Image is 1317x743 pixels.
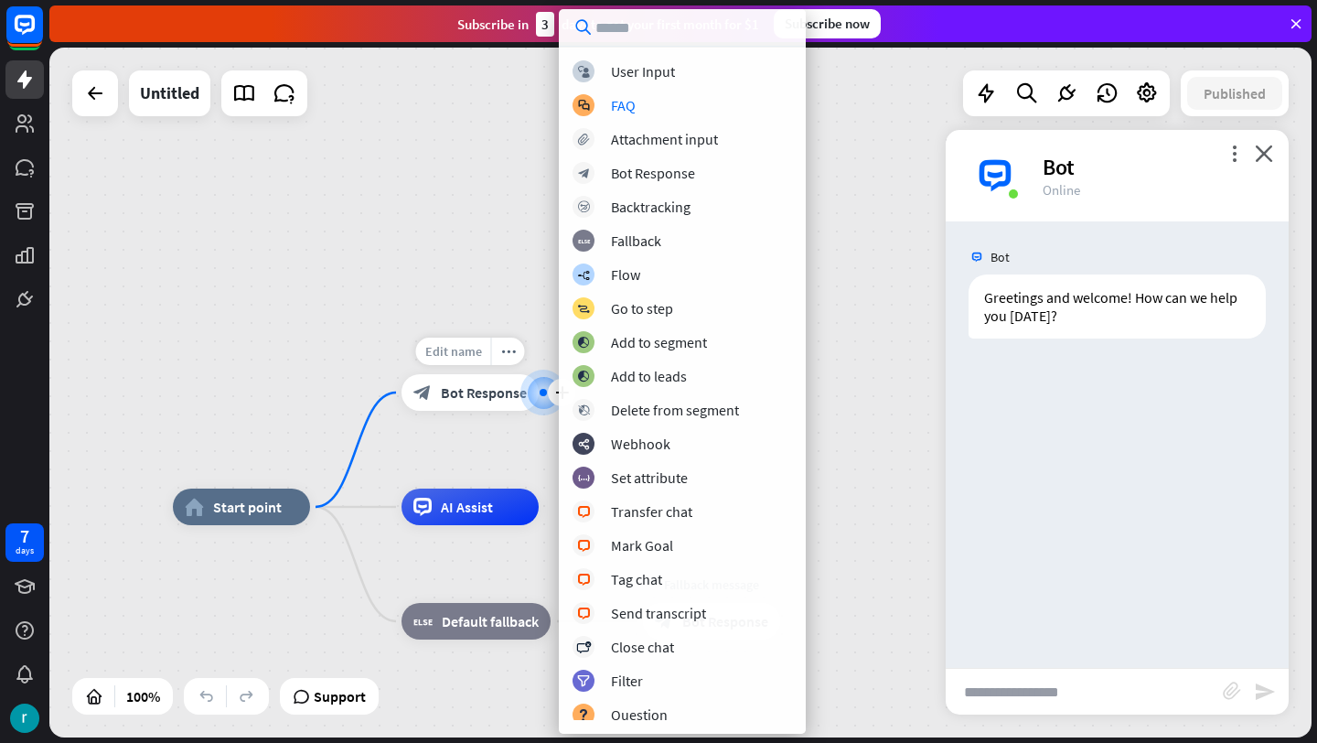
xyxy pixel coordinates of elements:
i: block_close_chat [576,641,591,653]
div: Bot Response [611,164,695,182]
div: Fallback [611,232,661,250]
i: block_add_to_segment [577,337,590,349]
span: Support [314,682,366,711]
i: block_fallback [578,235,590,247]
div: Webhook [611,435,670,453]
div: Bot [1043,153,1267,181]
div: User Input [611,62,675,81]
div: Attachment input [611,130,718,148]
span: Bot Response [441,383,527,402]
div: Filter [611,672,643,690]
i: more_horiz [501,345,516,359]
div: days [16,544,34,557]
div: Go to step [611,299,673,318]
button: Published [1187,77,1282,110]
i: block_bot_response [413,383,432,402]
i: block_set_attribute [578,472,590,484]
i: block_faq [578,100,590,112]
i: block_livechat [577,608,591,619]
div: Flow [611,265,640,284]
div: Send transcript [611,604,706,622]
i: block_livechat [577,540,591,552]
span: AI Assist [441,498,493,516]
div: Mark Goal [611,536,673,555]
i: block_livechat [577,574,591,586]
div: 100% [121,682,166,711]
div: 7 [20,528,29,544]
button: Open LiveChat chat widget [15,7,70,62]
span: Bot [990,249,1010,265]
div: Set attribute [611,468,688,487]
i: block_attachment [578,134,590,145]
i: send [1254,681,1276,703]
i: filter [577,675,590,687]
span: Default fallback [442,612,539,630]
i: block_attachment [1223,682,1241,700]
a: 7 days [5,523,44,562]
span: Start point [213,498,282,516]
span: Edit name [425,343,482,360]
div: 3 [536,12,554,37]
div: Tag chat [611,570,662,588]
i: block_livechat [577,506,591,518]
div: Backtracking [611,198,691,216]
div: Subscribe now [774,9,881,38]
div: Greetings and welcome! How can we help you [DATE]? [969,275,1266,339]
i: block_backtracking [578,201,590,213]
i: block_bot_response [578,167,590,179]
i: block_goto [577,303,590,315]
i: webhooks [578,438,590,450]
i: home_2 [185,498,204,516]
i: builder_tree [577,269,590,281]
i: block_fallback [413,612,433,630]
i: block_delete_from_segment [578,404,590,416]
div: Transfer chat [611,502,692,521]
div: Add to segment [611,333,707,351]
div: Untitled [140,70,199,116]
i: block_user_input [578,66,590,78]
i: block_add_to_segment [577,371,590,382]
div: Delete from segment [611,401,739,419]
i: close [1255,145,1273,162]
div: Close chat [611,638,674,656]
div: Subscribe in days to get your first month for $1 [457,12,759,37]
i: block_question [578,709,589,721]
i: more_vert [1226,145,1243,162]
div: Online [1043,181,1267,199]
div: Add to leads [611,367,687,385]
i: plus [555,386,569,399]
div: FAQ [611,96,636,114]
div: Question [611,705,668,724]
